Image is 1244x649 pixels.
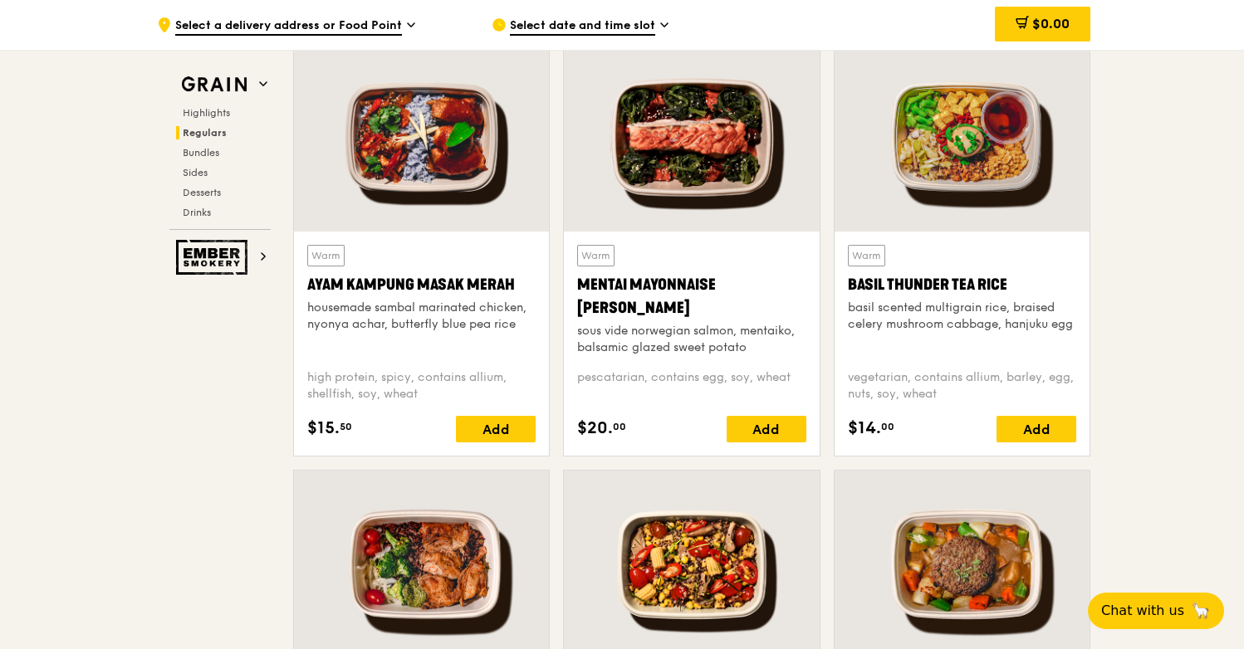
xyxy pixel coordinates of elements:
div: sous vide norwegian salmon, mentaiko, balsamic glazed sweet potato [577,323,806,356]
span: 🦙 [1191,601,1211,621]
span: Drinks [183,207,211,218]
span: 00 [613,420,626,433]
div: Add [997,416,1076,442]
span: Select date and time slot [510,17,655,36]
div: Warm [307,245,345,266]
span: Highlights [183,107,230,119]
div: Add [727,416,806,442]
span: $0.00 [1032,16,1070,32]
span: $15. [307,416,340,441]
span: Regulars [183,127,227,139]
span: Select a delivery address or Food Point [175,17,402,36]
div: housemade sambal marinated chicken, nyonya achar, butterfly blue pea rice [307,300,536,333]
div: vegetarian, contains allium, barley, egg, nuts, soy, wheat [848,369,1076,403]
div: high protein, spicy, contains allium, shellfish, soy, wheat [307,369,536,403]
span: Chat with us [1101,601,1184,621]
span: 50 [340,420,352,433]
img: Grain web logo [176,70,252,100]
div: Basil Thunder Tea Rice [848,273,1076,296]
div: pescatarian, contains egg, soy, wheat [577,369,806,403]
button: Chat with us🦙 [1088,593,1224,629]
span: $14. [848,416,881,441]
div: Mentai Mayonnaise [PERSON_NAME] [577,273,806,320]
div: Warm [577,245,615,266]
div: Add [456,416,536,442]
span: Sides [183,167,208,178]
span: 00 [881,420,894,433]
img: Ember Smokery web logo [176,240,252,275]
div: Ayam Kampung Masak Merah [307,273,536,296]
span: Desserts [183,187,221,198]
span: $20. [577,416,613,441]
div: basil scented multigrain rice, braised celery mushroom cabbage, hanjuku egg [848,300,1076,333]
span: Bundles [183,147,219,159]
div: Warm [848,245,885,266]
